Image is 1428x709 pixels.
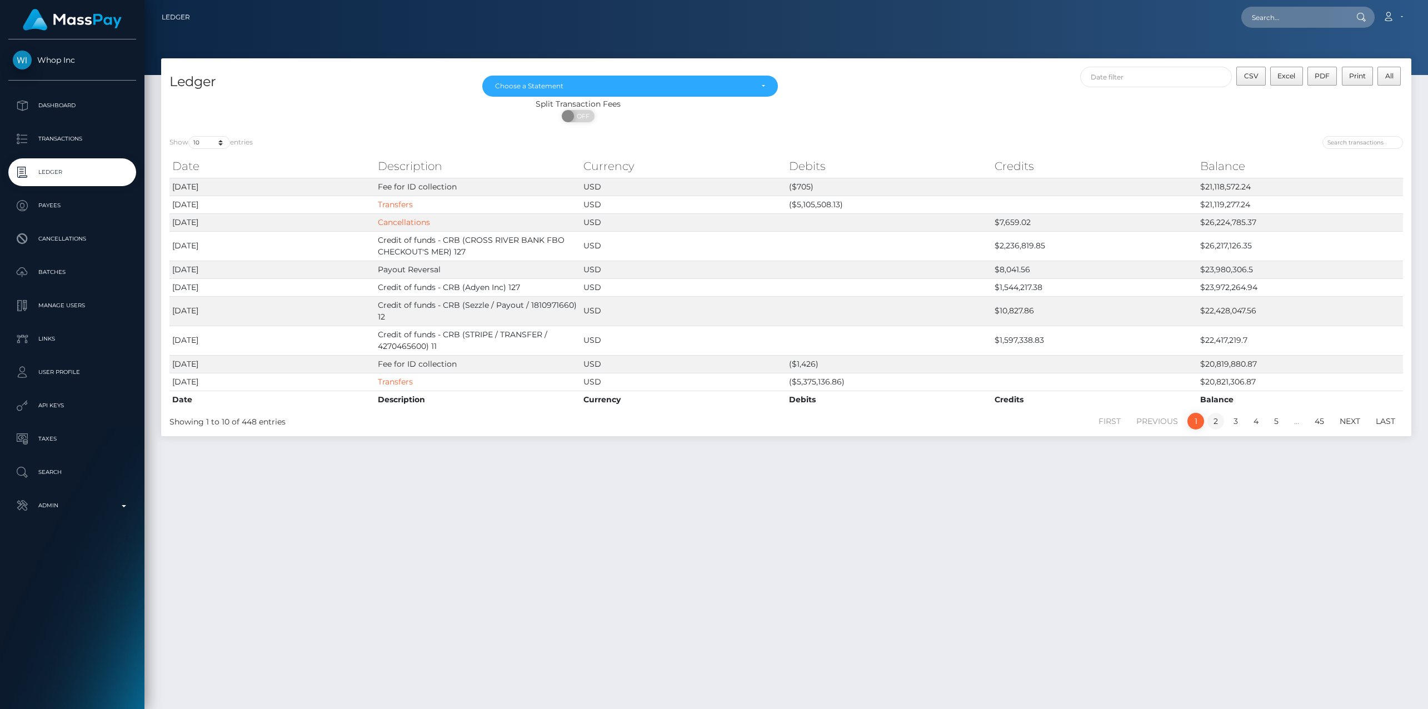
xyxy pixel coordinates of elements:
[13,297,132,314] p: Manage Users
[786,178,992,196] td: ($705)
[1227,413,1244,430] a: 3
[375,355,581,373] td: Fee for ID collection
[1270,67,1303,86] button: Excel
[13,397,132,414] p: API Keys
[8,358,136,386] a: User Profile
[23,9,122,31] img: MassPay Logo
[1197,373,1403,391] td: $20,821,306.87
[1277,72,1295,80] span: Excel
[375,178,581,196] td: Fee for ID collection
[1197,155,1403,177] th: Balance
[169,72,466,92] h4: Ledger
[8,325,136,353] a: Links
[8,425,136,453] a: Taxes
[1080,67,1232,87] input: Date filter
[8,92,136,119] a: Dashboard
[13,131,132,147] p: Transactions
[375,155,581,177] th: Description
[375,261,581,278] td: Payout Reversal
[169,355,375,373] td: [DATE]
[1334,413,1366,430] a: Next
[581,296,786,326] td: USD
[13,97,132,114] p: Dashboard
[581,231,786,261] td: USD
[992,261,1197,278] td: $8,041.56
[1307,67,1337,86] button: PDF
[13,331,132,347] p: Links
[169,136,253,149] label: Show entries
[169,278,375,296] td: [DATE]
[169,261,375,278] td: [DATE]
[581,155,786,177] th: Currency
[1197,391,1403,408] th: Balance
[1241,7,1346,28] input: Search...
[1197,355,1403,373] td: $20,819,880.87
[169,391,375,408] th: Date
[378,377,413,387] a: Transfers
[786,355,992,373] td: ($1,426)
[8,258,136,286] a: Batches
[13,197,132,214] p: Payees
[1207,413,1224,430] a: 2
[495,82,753,91] div: Choose a Statement
[581,373,786,391] td: USD
[1197,261,1403,278] td: $23,980,306.5
[13,51,32,69] img: Whop Inc
[169,296,375,326] td: [DATE]
[375,296,581,326] td: Credit of funds - CRB (Sezzle / Payout / 1810971660) 12
[1236,67,1266,86] button: CSV
[1197,213,1403,231] td: $26,224,785.37
[8,55,136,65] span: Whop Inc
[378,199,413,209] a: Transfers
[786,373,992,391] td: ($5,375,136.86)
[169,326,375,355] td: [DATE]
[169,196,375,213] td: [DATE]
[169,231,375,261] td: [DATE]
[581,213,786,231] td: USD
[992,296,1197,326] td: $10,827.86
[1322,136,1403,149] input: Search transactions
[8,192,136,219] a: Payees
[188,136,230,149] select: Showentries
[169,412,674,428] div: Showing 1 to 10 of 448 entries
[169,155,375,177] th: Date
[581,278,786,296] td: USD
[581,355,786,373] td: USD
[13,231,132,247] p: Cancellations
[992,391,1197,408] th: Credits
[1197,196,1403,213] td: $21,119,277.24
[786,155,992,177] th: Debits
[8,225,136,253] a: Cancellations
[992,278,1197,296] td: $1,544,217.38
[13,164,132,181] p: Ledger
[581,196,786,213] td: USD
[992,213,1197,231] td: $7,659.02
[482,76,778,97] button: Choose a Statement
[1187,413,1204,430] a: 1
[1247,413,1265,430] a: 4
[161,98,995,110] div: Split Transaction Fees
[169,213,375,231] td: [DATE]
[375,278,581,296] td: Credit of funds - CRB (Adyen Inc) 127
[8,158,136,186] a: Ledger
[1244,72,1259,80] span: CSV
[992,326,1197,355] td: $1,597,338.83
[375,326,581,355] td: Credit of funds - CRB (STRIPE / TRANSFER / 4270465600) 11
[1197,178,1403,196] td: $21,118,572.24
[1385,72,1394,80] span: All
[13,364,132,381] p: User Profile
[786,391,992,408] th: Debits
[375,231,581,261] td: Credit of funds - CRB (CROSS RIVER BANK FBO CHECKOUT'S MER) 127
[13,464,132,481] p: Search
[8,125,136,153] a: Transactions
[169,373,375,391] td: [DATE]
[1197,278,1403,296] td: $23,972,264.94
[8,292,136,319] a: Manage Users
[169,178,375,196] td: [DATE]
[581,391,786,408] th: Currency
[992,155,1197,177] th: Credits
[375,391,581,408] th: Description
[581,178,786,196] td: USD
[1197,326,1403,355] td: $22,417,219.7
[1377,67,1401,86] button: All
